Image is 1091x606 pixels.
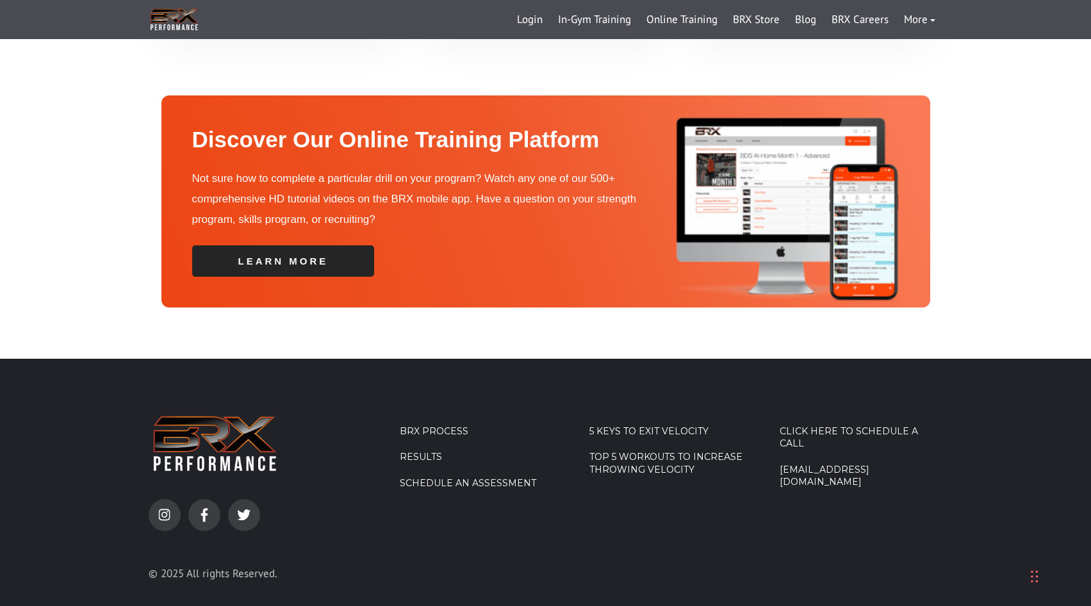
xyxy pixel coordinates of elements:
[725,4,787,35] a: BRX Store
[902,468,1091,606] iframe: Chat Widget
[149,6,200,33] img: BRX Transparent Logo-2
[228,499,260,531] a: twitter
[1031,557,1038,596] div: Drag
[400,425,563,438] a: BRX Process
[149,410,281,477] img: BRX Transparent Logo-2
[896,4,943,35] a: More
[787,4,824,35] a: Blog
[780,425,943,502] div: Navigation Menu
[639,4,725,35] a: Online Training
[188,499,220,531] a: facebook-f
[589,451,753,476] a: Top 5 Workouts to Increase Throwing Velocity
[589,425,753,438] a: 5 Keys to Exit Velocity
[509,4,550,35] a: Login
[780,464,943,489] a: [EMAIL_ADDRESS][DOMAIN_NAME]
[550,4,639,35] a: In-Gym Training
[509,4,943,35] div: Navigation Menu
[400,451,563,464] a: Results
[400,477,563,490] a: Schedule an Assessment
[400,425,563,504] div: Navigation Menu
[149,563,351,584] p: © 2025 All rights Reserved.
[149,499,181,531] a: instagram
[192,127,600,152] span: Discover Our Online Training Platform
[589,425,753,490] div: Navigation Menu
[192,245,375,277] a: learn more
[780,425,943,450] a: Click Here To Schedule A Call
[192,172,637,226] span: Not sure how to complete a particular drill on your program? Watch any one of our 500+ comprehens...
[824,4,896,35] a: BRX Careers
